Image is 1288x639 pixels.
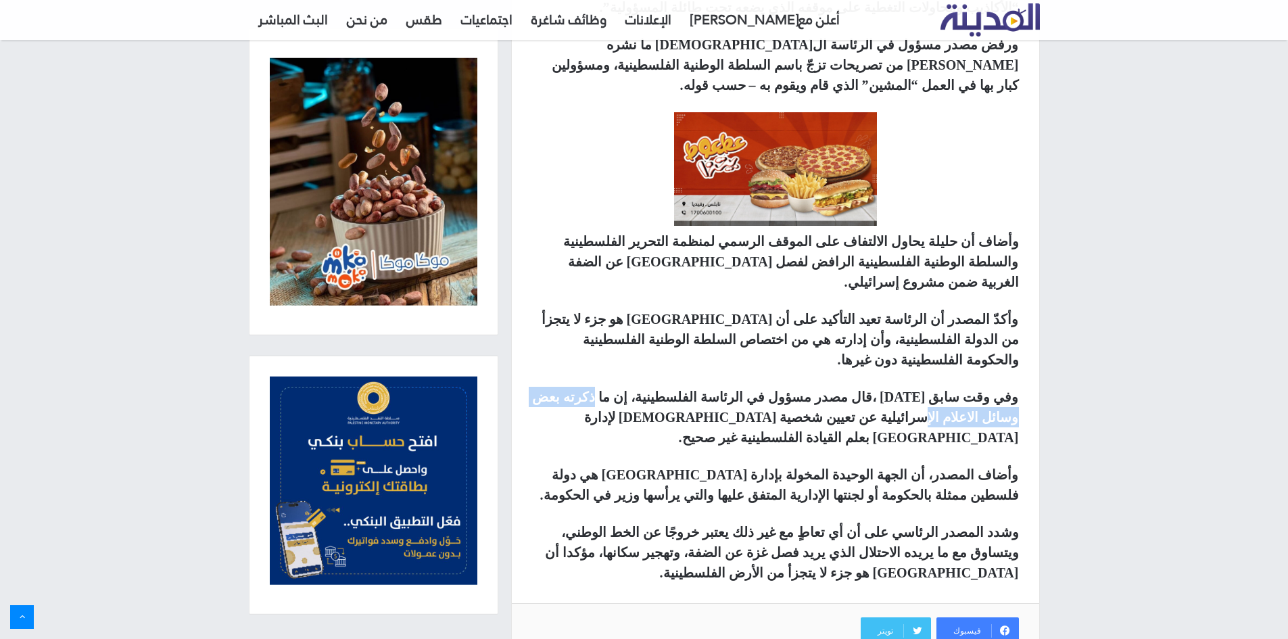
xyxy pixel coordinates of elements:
span: فيسبوك [936,624,992,638]
strong: وأضاف المصدر، أن الجهة الوحيدة المخولة بإدارة [GEOGRAPHIC_DATA] هي دولة فلسطين ممثلة بالحكومة أو ... [540,467,1019,502]
strong: وفي وقت سابق [DATE] ،قال مصدر مسؤول في الرئاسة الفلسطينية، إن ما ذكرته بعض وسائل الاعلام الإسرائي... [532,389,1018,445]
img: تلفزيون المدينة [940,3,1040,37]
a: تلفزيون المدينة [940,4,1040,37]
strong: وأكدّ المصدر أن الرئاسة تعيد التأكيد على أن [GEOGRAPHIC_DATA] هو جزء لا يتجزأ من الدولة الفلسطيني... [542,312,1019,367]
strong: ورفض مصدر مسؤول في الرئاسة ال[DEMOGRAPHIC_DATA] ما نشره [PERSON_NAME] من تصريحات تزجّ باسم السلطة... [552,37,1019,93]
strong: وشدد المصدر الرئاسي على أن أي تعاطٍ مع غير ذلك يعتبر خروجًا عن الخط الوطني، ويتساوق مع ما يريده ا... [545,525,1019,580]
strong: وأضاف أن حليلة يحاول الالتفاف على الموقف الرسمي لمنظمة التحرير الفلسطينية والسلطة الوطنية الفلسطي... [563,234,1019,289]
span: تويتر [861,624,904,638]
